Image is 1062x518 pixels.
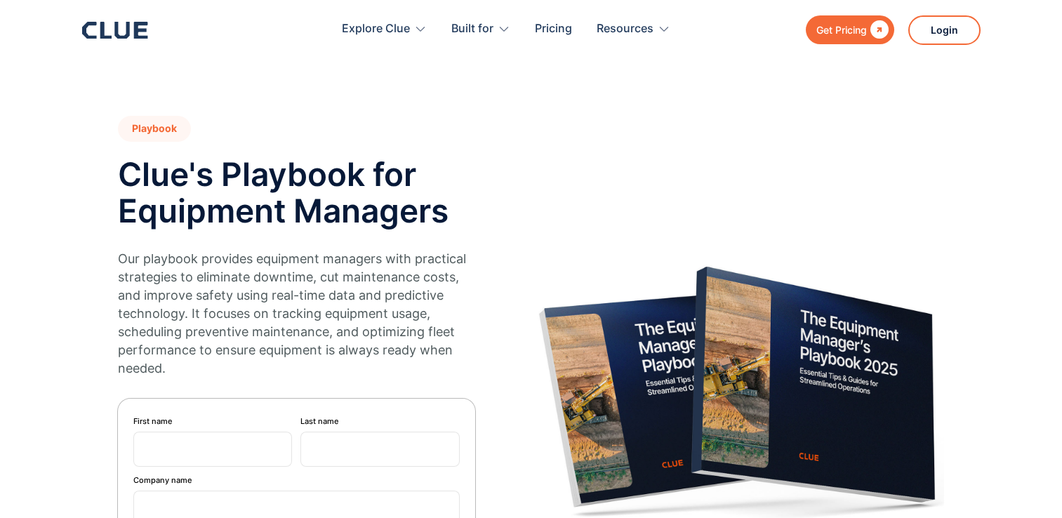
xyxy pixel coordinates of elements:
[816,21,867,39] div: Get Pricing
[300,416,459,426] label: Last name
[867,21,889,39] div: 
[597,7,653,51] div: Resources
[597,7,670,51] div: Resources
[133,475,460,485] label: Company name
[118,116,191,142] h1: Playbook
[342,7,427,51] div: Explore Clue
[342,7,410,51] div: Explore Clue
[451,7,510,51] div: Built for
[908,15,981,45] a: Login
[133,416,292,426] label: First name
[451,7,493,51] div: Built for
[535,7,572,51] a: Pricing
[118,250,475,378] p: Our playbook provides equipment managers with practical strategies to eliminate downtime, cut mai...
[118,156,475,229] h2: Clue's Playbook for Equipment Managers
[806,15,894,44] a: Get Pricing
